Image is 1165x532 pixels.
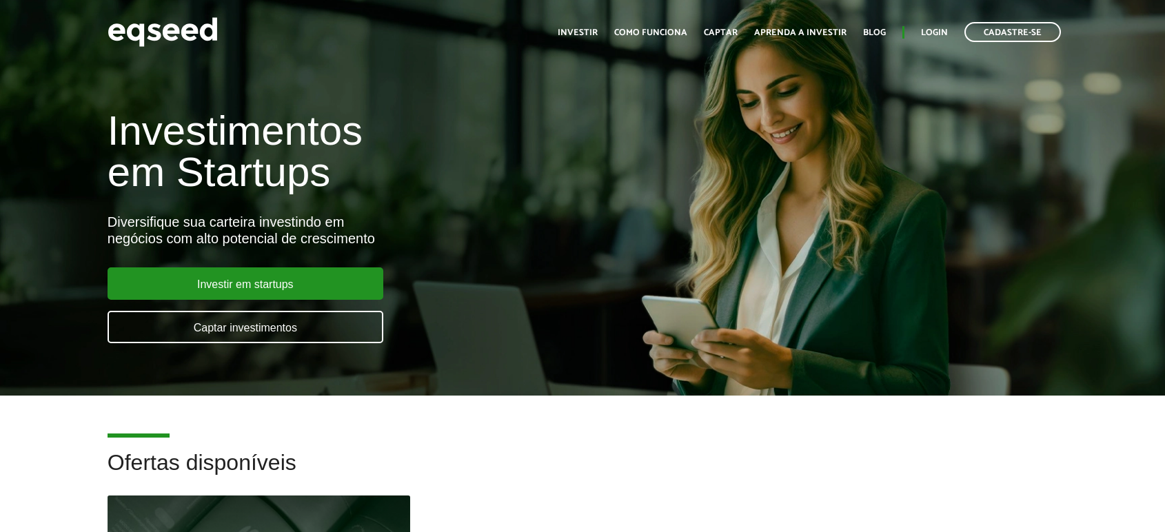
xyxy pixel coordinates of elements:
div: Diversifique sua carteira investindo em negócios com alto potencial de crescimento [108,214,669,247]
img: EqSeed [108,14,218,50]
a: Captar investimentos [108,311,383,343]
a: Cadastre-se [964,22,1061,42]
h1: Investimentos em Startups [108,110,669,193]
a: Como funciona [614,28,687,37]
a: Login [921,28,948,37]
a: Captar [704,28,738,37]
a: Blog [863,28,886,37]
a: Investir em startups [108,267,383,300]
a: Aprenda a investir [754,28,847,37]
h2: Ofertas disponíveis [108,451,1057,495]
a: Investir [558,28,598,37]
